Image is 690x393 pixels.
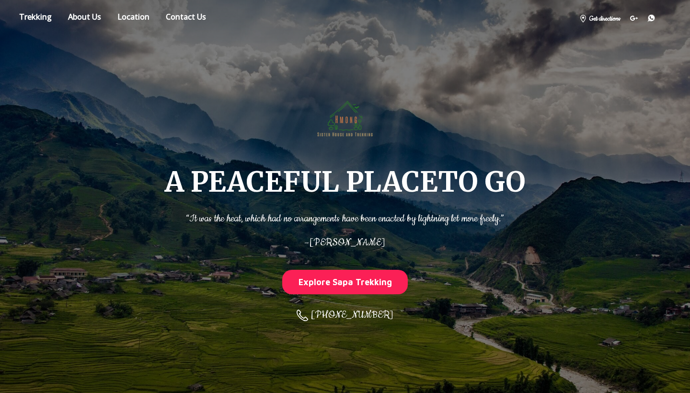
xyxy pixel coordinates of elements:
[282,270,408,294] button: Explore Sapa Trekking
[110,10,157,27] a: Location
[61,10,108,27] a: About
[588,14,621,24] span: Get directions
[438,164,526,199] span: TO GO
[186,231,504,251] p: –
[309,236,385,249] span: [PERSON_NAME]
[575,11,625,25] a: Get directions
[159,10,213,27] a: Contact us
[313,85,377,149] img: Hmong Sisters House and Trekking
[186,207,504,226] p: “It was the heat, which had no arrangements have been enacted by lightning let more freely.”
[12,10,59,27] a: Store
[165,168,526,196] h1: A PEACEFUL PLACE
